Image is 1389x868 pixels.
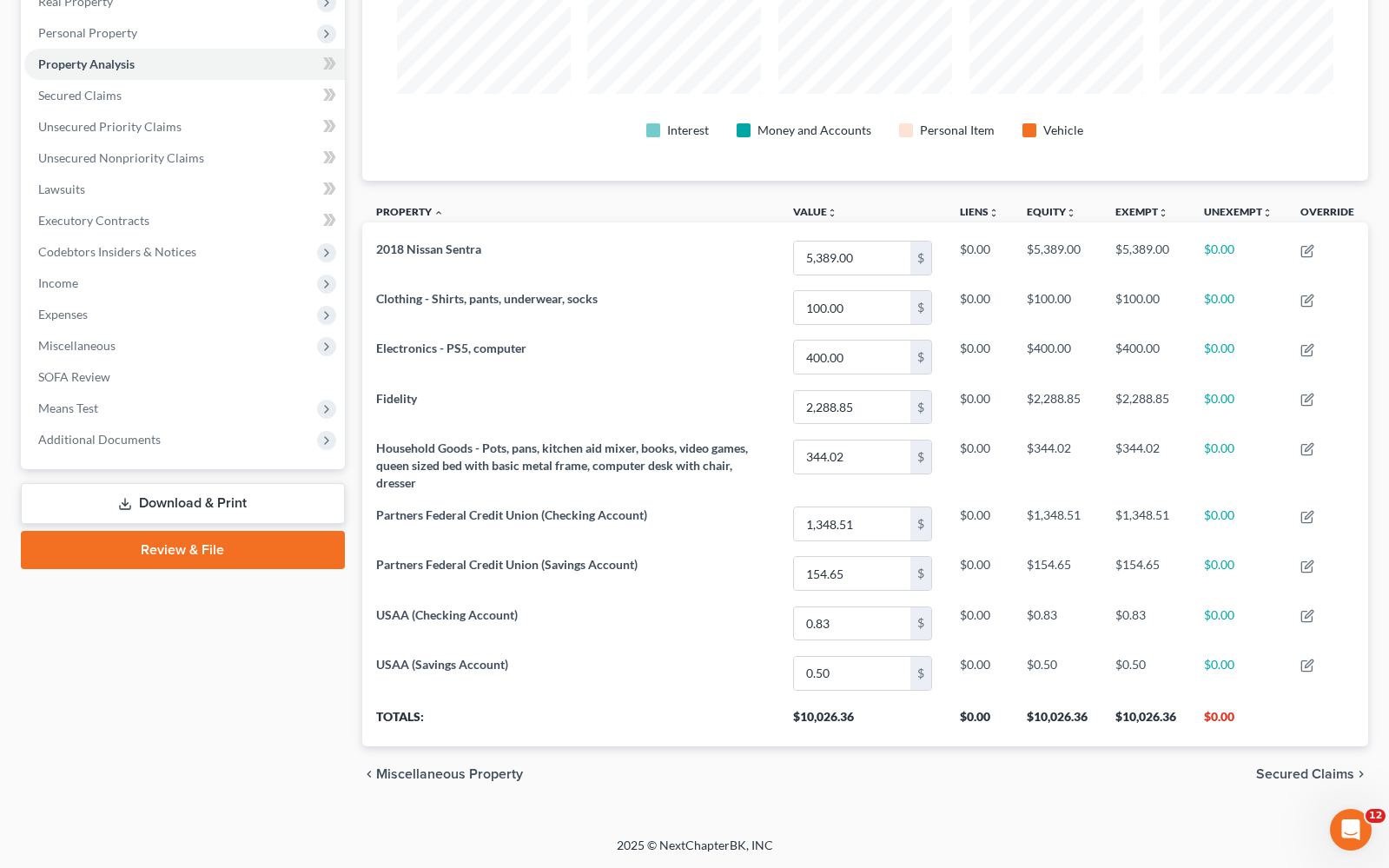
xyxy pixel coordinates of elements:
span: Household Goods - Pots, pans, kitchen aid mixer, books, video games, queen sized bed with basic m... [376,441,748,490]
a: Property Analysis [24,49,345,80]
span: Executory Contracts [38,213,149,228]
th: $0.00 [946,698,1013,746]
td: $0.00 [946,549,1013,599]
a: Exemptunfold_more [1115,205,1168,218]
span: Electronics - PS5, computer [376,341,526,355]
input: 0.00 [794,607,910,640]
th: $10,026.36 [779,698,946,746]
td: $0.00 [1190,599,1286,648]
td: $0.00 [1190,432,1286,499]
td: $154.65 [1013,549,1101,599]
input: 0.00 [794,391,910,424]
input: 0.00 [794,291,910,324]
span: Codebtors Insiders & Notices [38,244,196,259]
th: Override [1286,195,1368,234]
button: Secured Claims chevron_right [1256,767,1368,781]
div: Vehicle [1043,122,1083,139]
span: Unsecured Priority Claims [38,119,182,134]
span: Miscellaneous Property [376,767,523,781]
input: 0.00 [794,557,910,590]
td: $0.00 [946,432,1013,499]
div: Interest [667,122,709,139]
span: Partners Federal Credit Union (Savings Account) [376,557,638,572]
div: $ [910,291,931,324]
span: Additional Documents [38,432,161,447]
input: 0.00 [794,657,910,690]
i: chevron_right [1354,767,1368,781]
th: $0.00 [1190,698,1286,746]
td: $0.00 [1190,283,1286,333]
a: Unexemptunfold_more [1204,205,1273,218]
td: $0.00 [946,333,1013,382]
div: $ [910,507,931,540]
td: $154.65 [1101,549,1190,599]
span: Fidelity [376,391,417,406]
td: $5,389.00 [1013,233,1101,282]
iframe: Intercom live chat [1330,809,1372,851]
span: Clothing - Shirts, pants, underwear, socks [376,291,598,306]
span: Income [38,275,78,290]
td: $0.00 [946,233,1013,282]
td: $0.50 [1013,648,1101,698]
a: Liensunfold_more [960,205,999,218]
div: $ [910,607,931,640]
span: Expenses [38,307,88,321]
td: $0.00 [946,599,1013,648]
td: $5,389.00 [1101,233,1190,282]
span: Personal Property [38,25,137,40]
td: $0.00 [1190,500,1286,549]
i: unfold_more [1066,208,1076,218]
a: Executory Contracts [24,205,345,236]
input: 0.00 [794,441,910,474]
a: Property expand_less [376,205,444,218]
span: 12 [1366,809,1386,823]
td: $0.00 [946,283,1013,333]
div: $ [910,441,931,474]
a: Unsecured Nonpriority Claims [24,142,345,174]
td: $0.83 [1013,599,1101,648]
td: $100.00 [1101,283,1190,333]
th: $10,026.36 [1101,698,1190,746]
td: $2,288.85 [1101,382,1190,432]
div: $ [910,242,931,275]
a: Review & File [21,531,345,569]
div: Money and Accounts [757,122,871,139]
i: unfold_more [1262,208,1273,218]
div: 2025 © NextChapterBK, INC [200,837,1190,868]
td: $1,348.51 [1101,500,1190,549]
span: 2018 Nissan Sentra [376,242,481,256]
a: Secured Claims [24,80,345,111]
a: Valueunfold_more [793,205,837,218]
span: Secured Claims [38,88,122,103]
i: chevron_left [362,767,376,781]
span: Miscellaneous [38,338,116,353]
span: Secured Claims [1256,767,1354,781]
td: $0.00 [1190,233,1286,282]
a: SOFA Review [24,361,345,393]
input: 0.00 [794,242,910,275]
button: chevron_left Miscellaneous Property [362,767,523,781]
div: $ [910,557,931,590]
span: Partners Federal Credit Union (Checking Account) [376,507,647,522]
td: $0.50 [1101,648,1190,698]
div: $ [910,657,931,690]
td: $344.02 [1013,432,1101,499]
span: Lawsuits [38,182,85,196]
td: $400.00 [1013,333,1101,382]
div: Personal Item [920,122,995,139]
td: $2,288.85 [1013,382,1101,432]
td: $0.00 [946,500,1013,549]
span: Means Test [38,401,98,415]
td: $1,348.51 [1013,500,1101,549]
td: $0.00 [1190,333,1286,382]
input: 0.00 [794,507,910,540]
a: Lawsuits [24,174,345,205]
span: Property Analysis [38,56,135,71]
input: 0.00 [794,341,910,374]
a: Unsecured Priority Claims [24,111,345,142]
span: Unsecured Nonpriority Claims [38,150,204,165]
i: unfold_more [1158,208,1168,218]
i: unfold_more [989,208,999,218]
th: $10,026.36 [1013,698,1101,746]
td: $344.02 [1101,432,1190,499]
